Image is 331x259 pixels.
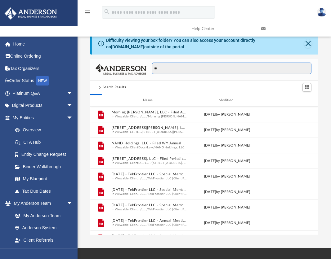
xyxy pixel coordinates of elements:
i: menu [84,9,91,16]
a: Order StatusNEW [4,75,82,87]
span: In [111,192,187,196]
div: Name [111,98,186,103]
div: Difficulty viewing your box folder? You can also access your account directly on outside of the p... [106,37,304,50]
div: [DATE] by [PERSON_NAME] [190,220,265,226]
span: / [146,177,148,181]
img: Anderson Advisors Platinum Portal [3,7,59,20]
span: / [141,130,142,134]
button: Switch to Grid View [302,83,312,92]
button: Law [141,223,146,227]
button: [DATE] - TekFrontier LLC - Special Members Meeting - DocuSigned.pdf [111,173,187,177]
a: Client Referrals [9,234,79,246]
button: Law [147,146,153,150]
button: [STREET_ADDRESS], LLC [152,161,187,165]
button: TekFrontier LLC (Client Formed) [148,208,187,212]
button: Close [304,39,312,48]
div: [DATE] by [PERSON_NAME] [190,158,265,164]
a: My Anderson Teamarrow_drop_down [4,197,79,210]
span: / [146,146,147,150]
span: / [140,177,141,181]
i: search [104,8,110,15]
a: Anderson System [9,222,79,234]
a: Tax Due Dates [9,185,82,197]
span: In [111,130,187,134]
span: / [150,161,152,165]
a: Overview [9,124,82,136]
span: / [140,223,141,227]
div: [DATE] by [PERSON_NAME] [190,174,265,179]
button: NAND Holdings, LLC - Filed WY Annual Report 2025.pdf [111,142,187,146]
button: [STREET_ADDRESS][PERSON_NAME], LLC - Filed Annual Report 2025.pdf [111,126,187,130]
button: Viewable-ClientDocs [115,146,145,150]
span: / [136,130,137,134]
a: My Documentsarrow_drop_down [4,246,79,259]
button: Law [141,177,146,181]
button: TekFrontier LLC (Client Formed) [148,223,187,227]
div: id [267,98,311,103]
button: Viewable-ClientDocs [115,223,140,227]
a: Entity Change Request [9,148,82,161]
img: User Pic [317,8,326,17]
span: / [153,146,154,150]
button: Viewable-ClientDocs [115,130,136,134]
a: Home [4,38,82,50]
span: In [111,177,187,181]
button: [DATE] - TekFrontier LLC - Special Members Meeting.pdf [111,204,187,208]
span: / [146,223,148,227]
button: Law [145,161,150,165]
div: Search Results [103,85,126,90]
span: In [111,146,187,150]
button: [DATE] - TekFrontier LLC - Annual Meeting.pdf [111,235,187,239]
button: Law [141,192,146,196]
a: Help Center [187,16,257,41]
button: Law [137,130,141,134]
div: id [93,98,109,103]
button: Law [141,208,146,212]
a: menu [84,12,91,16]
input: Search files and folders [152,63,312,74]
button: Viewable-ClientDocs [115,208,140,212]
a: Tax Organizers [4,62,82,75]
button: Law [141,115,146,119]
span: / [146,192,148,196]
span: arrow_drop_down [67,87,79,100]
a: Digital Productsarrow_drop_down [4,99,82,112]
span: arrow_drop_down [67,112,79,124]
button: Viewable-ClientDocs [115,115,140,119]
div: [DATE] by [PERSON_NAME] [190,189,265,195]
a: My Anderson Team [9,209,76,222]
button: [DATE] - TekFrontier LLC - Annual Meeting - DocuSigned.pdf [111,219,187,223]
a: [DOMAIN_NAME] [111,44,144,49]
span: / [146,208,148,212]
button: Morning [PERSON_NAME], LLC - Filed Annual Report 2025.pdf [111,111,187,115]
span: In [111,115,187,119]
a: My Entitiesarrow_drop_down [4,112,82,124]
a: Platinum Q&Aarrow_drop_down [4,87,82,99]
button: [STREET_ADDRESS][PERSON_NAME], LLC [142,130,187,134]
span: arrow_drop_down [67,99,79,112]
button: TekFrontier LLC (Client Formed) [148,177,187,181]
span: In [111,161,187,165]
div: grid [90,107,318,235]
span: / [143,161,145,165]
button: Morning [PERSON_NAME], LLC [148,115,187,119]
span: / [140,192,141,196]
span: / [140,115,141,119]
div: NEW [36,76,49,86]
div: [DATE] by [PERSON_NAME] [190,127,265,133]
a: Binder Walkthrough [9,160,82,173]
a: My Blueprint [9,173,79,185]
button: Viewable-ClientDocs [115,192,140,196]
button: TekFrontier LLC (Client Formed) [148,192,187,196]
div: Modified [189,98,265,103]
a: Online Ordering [4,50,82,63]
div: [DATE] by [PERSON_NAME] [190,143,265,148]
div: [DATE] by [PERSON_NAME] [190,205,265,210]
span: In [111,223,187,227]
button: [DATE] - TekFrontier LLC - Special Members Meeting.pdf [111,188,187,192]
span: arrow_drop_down [67,197,79,210]
button: [STREET_ADDRESS], LLC - Filed Periodic Report 2025.pdf [111,157,187,161]
span: In [111,208,187,212]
